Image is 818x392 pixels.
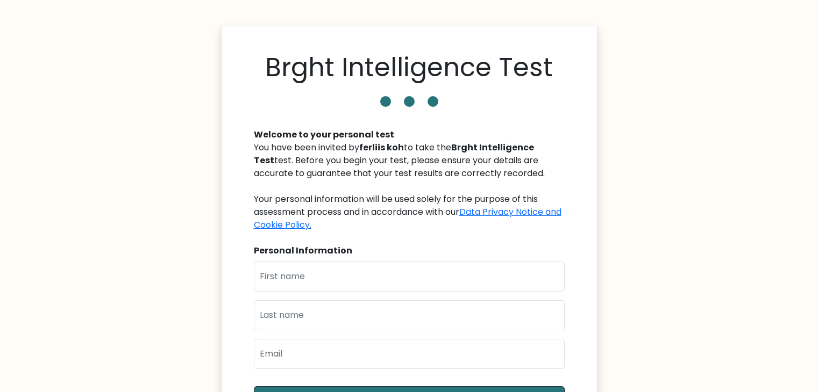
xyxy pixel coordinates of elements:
[359,141,404,154] b: ferliis koh
[254,141,534,166] b: Brght Intelligence Test
[265,52,553,83] h1: Brght Intelligence Test
[254,244,565,257] div: Personal Information
[254,300,565,330] input: Last name
[254,262,565,292] input: First name
[254,141,565,231] div: You have been invited by to take the test. Before you begin your test, please ensure your details...
[254,128,565,141] div: Welcome to your personal test
[254,206,561,231] a: Data Privacy Notice and Cookie Policy.
[254,339,565,369] input: Email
